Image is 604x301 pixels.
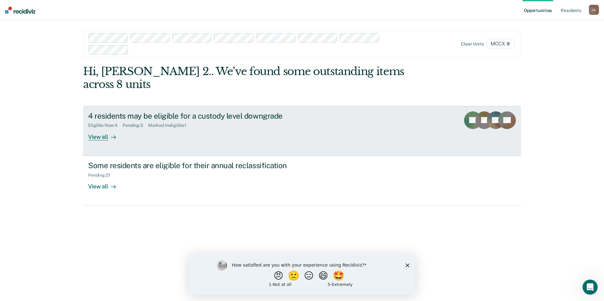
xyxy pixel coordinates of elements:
[88,173,115,178] div: Pending : 21
[88,178,124,190] div: View all
[123,123,148,128] div: Pending : 3
[5,7,35,14] img: Recidiviz
[88,123,123,128] div: Eligible Now : 4
[589,5,599,15] button: JA
[461,41,484,47] div: Clear units
[83,65,433,91] div: Hi, [PERSON_NAME] 2.. We’ve found some outstanding items across 8 units
[88,111,310,121] div: 4 residents may be eligible for a custody level downgrade
[148,123,191,128] div: Marked Ineligible : 1
[189,254,415,295] iframe: Survey by Kim from Recidiviz
[88,161,310,170] div: Some residents are eligible for their annual reclassification
[83,106,521,156] a: 4 residents may be eligible for a custody level downgradeEligible Now:4Pending:3Marked Ineligible...
[589,5,599,15] div: J A
[88,128,124,140] div: View all
[583,280,598,295] iframe: Intercom live chat
[486,39,514,49] span: MCCX
[83,156,521,205] a: Some residents are eligible for their annual reclassificationPending:21View all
